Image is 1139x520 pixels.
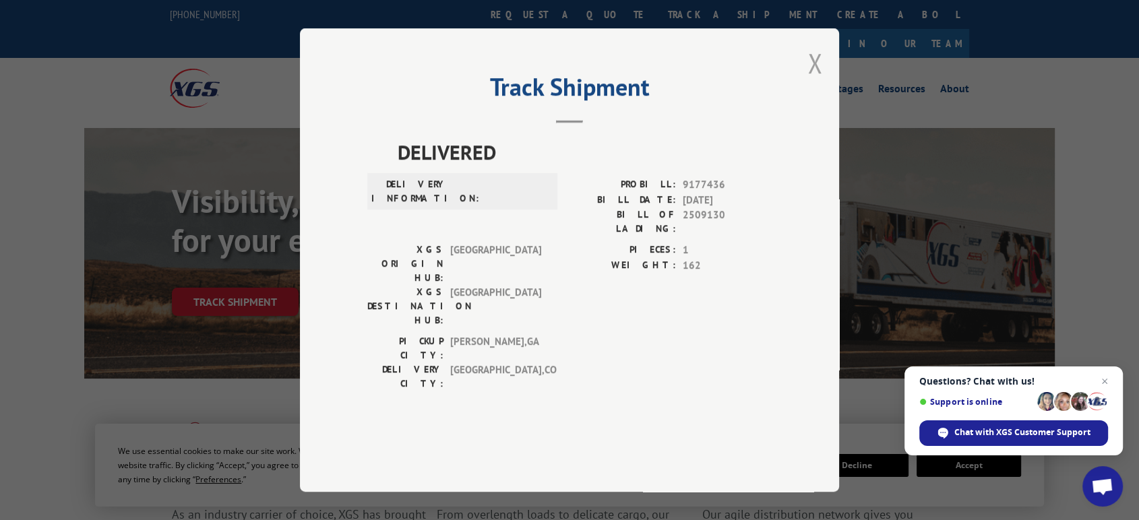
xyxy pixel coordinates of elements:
span: Chat with XGS Customer Support [954,426,1090,438]
label: PIECES: [569,242,676,258]
div: Chat with XGS Customer Support [919,420,1108,446]
h2: Track Shipment [367,77,772,103]
span: Questions? Chat with us! [919,376,1108,387]
span: 2509130 [683,207,772,236]
div: Open chat [1082,466,1123,507]
label: DELIVERY CITY: [367,362,443,391]
button: Close modal [807,45,822,81]
span: 162 [683,258,772,273]
span: [GEOGRAPHIC_DATA] [450,242,541,285]
span: DELIVERED [398,137,772,167]
span: [GEOGRAPHIC_DATA] , CO [450,362,541,391]
label: XGS ORIGIN HUB: [367,242,443,285]
label: BILL OF LADING: [569,207,676,236]
label: DELIVERY INFORMATION: [371,177,448,205]
span: 9177436 [683,177,772,193]
span: Close chat [1097,373,1113,389]
span: [GEOGRAPHIC_DATA] [450,285,541,327]
label: BILL DATE: [569,193,676,208]
span: [PERSON_NAME] , GA [450,334,541,362]
span: [DATE] [683,193,772,208]
label: PROBILL: [569,177,676,193]
span: Support is online [919,397,1033,407]
span: 1 [683,242,772,258]
label: WEIGHT: [569,258,676,273]
label: XGS DESTINATION HUB: [367,285,443,327]
label: PICKUP CITY: [367,334,443,362]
